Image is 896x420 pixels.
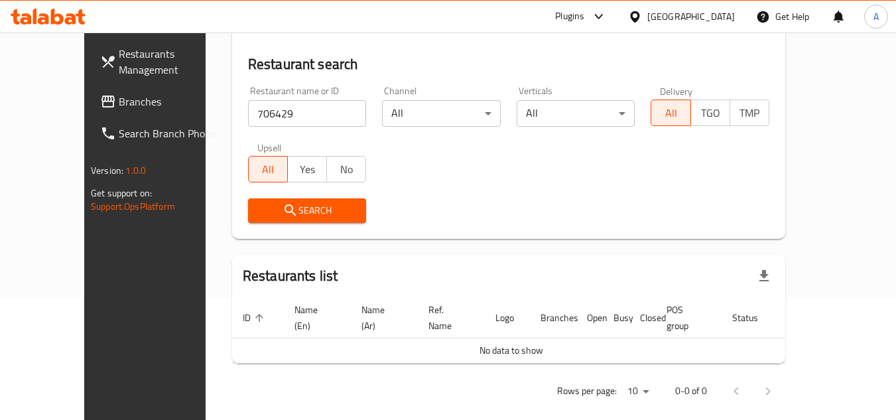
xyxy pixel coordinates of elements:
button: Yes [287,156,327,182]
button: No [326,156,366,182]
span: Status [732,310,775,326]
th: Busy [603,298,629,338]
span: Branches [119,94,224,109]
a: Support.OpsPlatform [91,198,175,215]
span: Search [259,202,356,219]
span: 1.0.0 [125,162,146,179]
span: Version: [91,162,123,179]
span: TMP [736,104,764,123]
span: Name (Ar) [361,302,402,334]
h2: Restaurant search [248,54,769,74]
span: A [873,9,879,24]
span: Search Branch Phone [119,125,224,141]
span: No data to show [480,342,543,359]
table: enhanced table [232,298,837,364]
span: All [254,160,283,179]
th: Branches [530,298,576,338]
div: All [517,100,635,127]
div: All [382,100,501,127]
a: Restaurants Management [90,38,234,86]
span: Restaurants Management [119,46,224,78]
th: Logo [485,298,530,338]
th: Closed [629,298,656,338]
button: TGO [690,100,730,126]
th: Open [576,298,603,338]
p: Rows per page: [557,383,617,399]
input: Search for restaurant name or ID.. [248,100,367,127]
button: Search [248,198,367,223]
a: Search Branch Phone [90,117,234,149]
button: All [651,100,690,126]
span: Ref. Name [428,302,469,334]
button: All [248,156,288,182]
h2: Restaurants list [243,266,338,286]
span: Get support on: [91,184,152,202]
span: No [332,160,361,179]
div: Export file [748,260,780,292]
span: All [657,104,685,123]
a: Branches [90,86,234,117]
div: Rows per page: [622,382,654,401]
span: Yes [293,160,322,179]
button: TMP [730,100,769,126]
span: TGO [696,104,725,123]
label: Delivery [660,86,693,96]
p: 0-0 of 0 [675,383,707,399]
label: Upsell [257,143,282,152]
span: ID [243,310,268,326]
span: Name (En) [294,302,335,334]
div: [GEOGRAPHIC_DATA] [647,9,735,24]
div: Plugins [555,9,584,25]
span: POS group [667,302,706,334]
